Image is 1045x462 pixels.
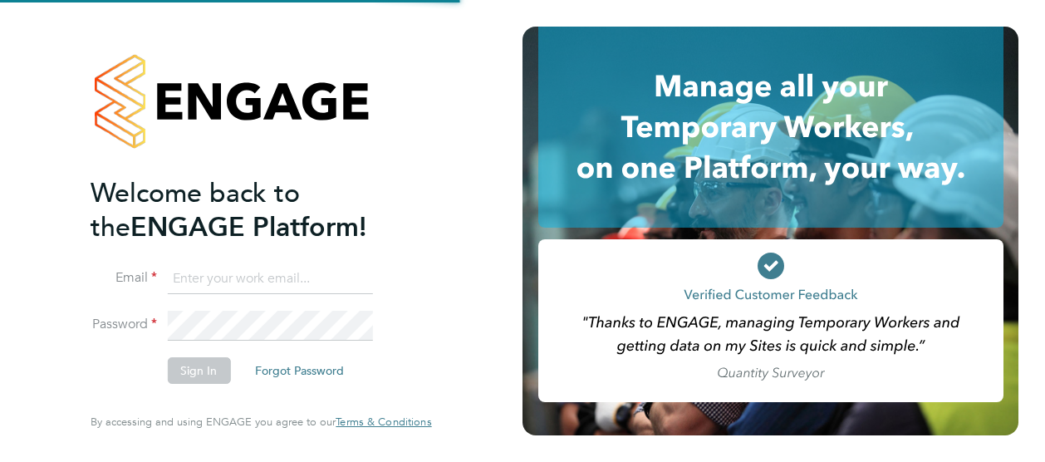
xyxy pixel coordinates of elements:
h2: ENGAGE Platform! [91,176,415,244]
label: Password [91,316,157,333]
span: Welcome back to the [91,177,300,243]
label: Email [91,269,157,287]
a: Terms & Conditions [336,415,431,429]
input: Enter your work email... [167,264,372,294]
span: Terms & Conditions [336,415,431,429]
button: Forgot Password [242,357,357,384]
span: By accessing and using ENGAGE you agree to our [91,415,431,429]
button: Sign In [167,357,230,384]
